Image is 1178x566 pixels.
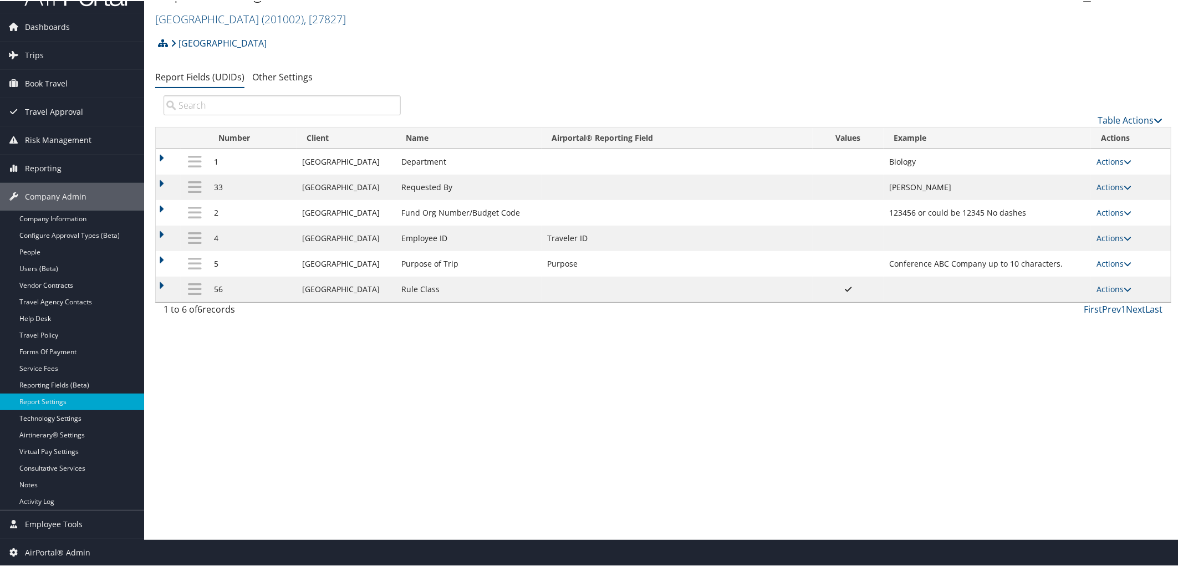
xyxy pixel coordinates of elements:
[1097,181,1131,191] a: Actions
[25,154,62,181] span: Reporting
[396,174,542,199] td: Requested By
[208,126,296,148] th: Number
[171,31,267,53] a: [GEOGRAPHIC_DATA]
[25,182,86,210] span: Company Admin
[155,11,346,26] a: [GEOGRAPHIC_DATA]
[542,126,813,148] th: Airportal&reg; Reporting Field
[25,538,90,565] span: AirPortal® Admin
[1097,283,1131,293] a: Actions
[197,302,202,314] span: 6
[155,70,244,82] a: Report Fields (UDIDs)
[396,250,542,276] td: Purpose of Trip
[208,276,296,301] td: 56
[304,11,346,26] span: , [ 27827 ]
[1084,302,1103,314] a: First
[25,69,68,96] span: Book Travel
[1097,206,1131,217] a: Actions
[396,199,542,225] td: Fund Org Number/Budget Code
[1121,302,1126,314] a: 1
[884,148,1091,174] td: Biology
[164,302,401,320] div: 1 to 6 of records
[1146,302,1163,314] a: Last
[208,174,296,199] td: 33
[25,509,83,537] span: Employee Tools
[181,126,209,148] th: : activate to sort column descending
[396,225,542,250] td: Employee ID
[1097,232,1131,242] a: Actions
[164,94,401,114] input: Search
[1126,302,1146,314] a: Next
[297,276,396,301] td: [GEOGRAPHIC_DATA]
[297,126,396,148] th: Client
[884,250,1091,276] td: Conference ABC Company up to 10 characters.
[297,199,396,225] td: [GEOGRAPHIC_DATA]
[1097,257,1131,268] a: Actions
[884,174,1091,199] td: [PERSON_NAME]
[208,148,296,174] td: 1
[396,276,542,301] td: Rule Class
[396,126,542,148] th: Name
[542,225,813,250] td: Traveler ID
[1103,302,1121,314] a: Prev
[1097,155,1131,166] a: Actions
[297,174,396,199] td: [GEOGRAPHIC_DATA]
[25,12,70,40] span: Dashboards
[1091,126,1171,148] th: Actions
[262,11,304,26] span: ( 201002 )
[208,225,296,250] td: 4
[25,97,83,125] span: Travel Approval
[297,148,396,174] td: [GEOGRAPHIC_DATA]
[884,199,1091,225] td: 123456 or could be 12345 No dashes
[297,225,396,250] td: [GEOGRAPHIC_DATA]
[208,250,296,276] td: 5
[884,126,1091,148] th: Example
[25,40,44,68] span: Trips
[1098,113,1163,125] a: Table Actions
[396,148,542,174] td: Department
[252,70,313,82] a: Other Settings
[813,126,884,148] th: Values
[25,125,91,153] span: Risk Management
[297,250,396,276] td: [GEOGRAPHIC_DATA]
[542,250,813,276] td: Purpose
[208,199,296,225] td: 2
